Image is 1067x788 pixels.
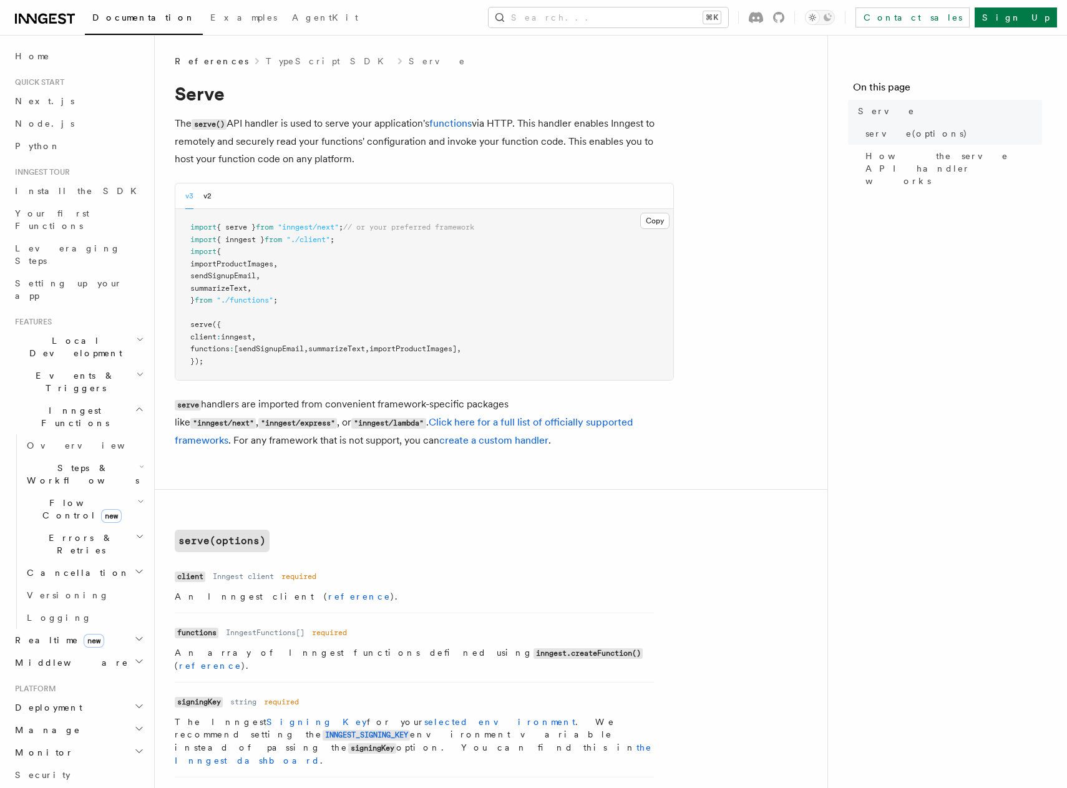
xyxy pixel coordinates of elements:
[351,418,426,429] code: "inngest/lambda"
[258,418,337,429] code: "inngest/express"
[85,4,203,35] a: Documentation
[10,741,147,764] button: Monitor
[10,434,147,629] div: Inngest Functions
[865,127,968,140] span: serve(options)
[15,208,89,231] span: Your first Functions
[190,235,217,244] span: import
[489,7,728,27] button: Search...⌘K
[323,729,410,739] a: INNGEST_SIGNING_KEY
[312,628,347,638] dd: required
[10,696,147,719] button: Deployment
[264,697,299,707] dd: required
[22,457,147,492] button: Steps & Workflows
[190,271,256,280] span: sendSignupEmail
[92,12,195,22] span: Documentation
[195,296,212,304] span: from
[10,719,147,741] button: Manage
[10,167,70,177] span: Inngest tour
[22,567,130,579] span: Cancellation
[323,730,410,741] code: INNGEST_SIGNING_KEY
[175,572,205,582] code: client
[266,717,367,727] a: Signing Key
[27,440,155,450] span: Overview
[175,530,270,552] a: serve(options)
[348,743,396,754] code: signingKey
[10,180,147,202] a: Install the SDK
[212,320,221,329] span: ({
[10,701,82,714] span: Deployment
[256,271,260,280] span: ,
[217,333,221,341] span: :
[22,434,147,457] a: Overview
[10,369,136,394] span: Events & Triggers
[15,186,144,196] span: Install the SDK
[185,183,193,209] button: v3
[22,497,137,522] span: Flow Control
[292,12,358,22] span: AgentKit
[278,223,339,231] span: "inngest/next"
[328,591,391,601] a: reference
[203,183,212,209] button: v2
[10,364,147,399] button: Events & Triggers
[640,213,670,229] button: Copy
[265,235,282,244] span: from
[853,80,1042,100] h4: On this page
[221,333,251,341] span: inngest
[10,764,147,786] a: Security
[175,55,248,67] span: References
[10,629,147,651] button: Realtimenew
[285,4,366,34] a: AgentKit
[975,7,1057,27] a: Sign Up
[365,344,369,353] span: ,
[10,334,136,359] span: Local Development
[190,296,195,304] span: }
[273,296,278,304] span: ;
[175,396,674,449] p: handlers are imported from convenient framework-specific packages like , , or . . For any framewo...
[190,344,230,353] span: functions
[281,572,316,581] dd: required
[10,746,74,759] span: Monitor
[10,90,147,112] a: Next.js
[853,100,1042,122] a: Serve
[190,284,247,293] span: summarizeText
[330,235,334,244] span: ;
[533,648,643,659] code: inngest.createFunction()
[10,317,52,327] span: Features
[10,684,56,694] span: Platform
[10,272,147,307] a: Setting up your app
[22,562,147,584] button: Cancellation
[10,237,147,272] a: Leveraging Steps
[175,115,674,168] p: The API handler is used to serve your application's via HTTP. This handler enables Inngest to rem...
[27,590,109,600] span: Versioning
[175,400,201,411] code: serve
[286,235,330,244] span: "./client"
[230,344,234,353] span: :
[266,55,391,67] a: TypeScript SDK
[424,717,575,727] a: selected environment
[203,4,285,34] a: Examples
[805,10,835,25] button: Toggle dark mode
[190,247,217,256] span: import
[192,119,227,130] code: serve()
[101,509,122,523] span: new
[15,119,74,129] span: Node.js
[10,77,64,87] span: Quick start
[15,141,61,151] span: Python
[439,434,548,446] a: create a custom handler
[217,235,265,244] span: { inngest }
[10,651,147,674] button: Middleware
[457,344,461,353] span: ,
[22,606,147,629] a: Logging
[190,260,273,268] span: importProductImages
[10,634,104,646] span: Realtime
[175,628,218,638] code: functions
[190,418,256,429] code: "inngest/next"
[15,278,122,301] span: Setting up your app
[226,628,305,638] dd: InngestFunctions[]
[213,572,274,581] dd: Inngest client
[10,399,147,434] button: Inngest Functions
[339,223,343,231] span: ;
[10,656,129,669] span: Middleware
[175,82,674,105] h1: Serve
